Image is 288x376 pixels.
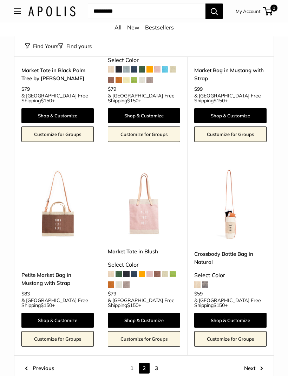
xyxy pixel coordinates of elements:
[14,8,21,14] button: Open menu
[108,127,180,142] a: Customize for Groups
[108,55,180,66] div: Select Color
[21,313,94,328] a: Shop & Customize
[108,86,116,93] span: $79
[21,271,94,288] a: Petite Market Bag in Mustang with Strap
[194,331,267,347] a: Customize for Groups
[21,86,30,93] span: $79
[214,98,225,104] span: $150
[58,41,92,51] button: Filter collection
[21,291,30,297] span: $83
[214,302,225,309] span: $150
[126,363,137,374] a: 1
[194,291,203,297] span: $59
[28,6,76,16] img: Apolis
[127,98,138,104] span: $150
[108,313,180,328] a: Shop & Customize
[194,86,203,93] span: $99
[108,109,180,123] a: Shop & Customize
[41,98,52,104] span: $150
[21,298,94,308] span: & [GEOGRAPHIC_DATA] Free Shipping +
[194,67,267,83] a: Market Bag in Mustang with Strap
[194,127,267,142] a: Customize for Groups
[108,291,116,297] span: $79
[194,94,267,103] span: & [GEOGRAPHIC_DATA] Free Shipping +
[41,302,52,309] span: $150
[194,250,267,267] a: Crossbody Bottle Bag in Natural
[21,67,94,83] a: Market Tote in Black Palm Tree by [PERSON_NAME]
[194,169,267,241] img: description_Our first Crossbody Bottle Bag
[108,248,180,256] a: Market Tote in Blush
[205,4,223,19] button: Search
[21,127,94,142] a: Customize for Groups
[139,363,150,374] span: 2
[194,169,267,241] a: description_Our first Crossbody Bottle Bagdescription_Effortless Style
[108,298,180,308] span: & [GEOGRAPHIC_DATA] Free Shipping +
[194,298,267,308] span: & [GEOGRAPHIC_DATA] Free Shipping +
[127,24,139,31] a: New
[194,109,267,123] a: Shop & Customize
[25,41,58,51] button: Find Yours
[21,331,94,347] a: Customize for Groups
[88,4,205,19] input: Search...
[108,169,180,241] a: Market Tote in BlushMarket Tote in Blush
[264,7,273,15] a: 0
[151,363,162,374] a: 3
[108,94,180,103] span: & [GEOGRAPHIC_DATA] Free Shipping +
[145,24,174,31] a: Bestsellers
[127,302,138,309] span: $150
[244,363,263,374] a: Next
[108,169,180,241] img: Market Tote in Blush
[21,109,94,123] a: Shop & Customize
[25,363,54,374] a: Previous
[194,271,267,281] div: Select Color
[194,313,267,328] a: Shop & Customize
[108,260,180,271] div: Select Color
[108,331,180,347] a: Customize for Groups
[236,7,261,15] a: My Account
[21,169,94,241] img: Petite Market Bag in Mustang with Strap
[21,94,94,103] span: & [GEOGRAPHIC_DATA] Free Shipping +
[21,169,94,241] a: Petite Market Bag in Mustang with StrapPetite Market Bag in Mustang with Strap
[270,5,277,12] span: 0
[114,24,122,31] a: All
